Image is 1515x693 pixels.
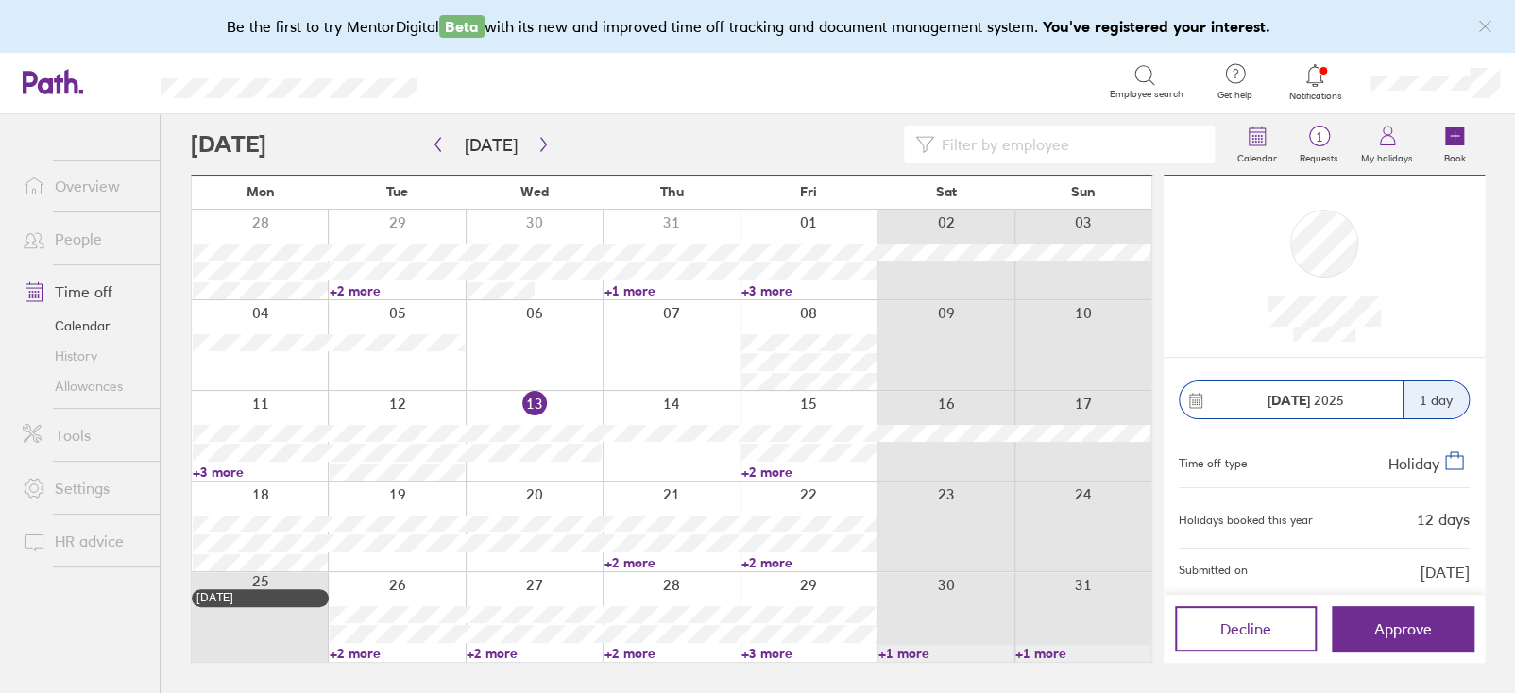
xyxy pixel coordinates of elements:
[8,167,160,205] a: Overview
[8,220,160,258] a: People
[330,645,465,662] a: +2 more
[1220,620,1271,637] span: Decline
[1424,114,1485,175] a: Book
[1179,514,1313,527] div: Holidays booked this year
[1288,129,1350,144] span: 1
[1179,564,1248,581] span: Submitted on
[741,464,877,481] a: +2 more
[1374,620,1432,637] span: Approve
[1226,114,1288,175] a: Calendar
[1285,62,1346,102] a: Notifications
[878,645,1013,662] a: +1 more
[193,464,328,481] a: +3 more
[520,184,549,199] span: Wed
[247,184,275,199] span: Mon
[1288,147,1350,164] label: Requests
[1175,606,1317,651] button: Decline
[604,645,739,662] a: +2 more
[1285,91,1346,102] span: Notifications
[330,282,465,299] a: +2 more
[935,184,956,199] span: Sat
[8,469,160,507] a: Settings
[1226,147,1288,164] label: Calendar
[468,73,516,90] div: Search
[1268,393,1344,408] span: 2025
[604,554,739,571] a: +2 more
[8,341,160,371] a: History
[450,129,533,161] button: [DATE]
[8,311,160,341] a: Calendar
[8,273,160,311] a: Time off
[1204,90,1266,101] span: Get help
[1350,147,1424,164] label: My holidays
[1288,114,1350,175] a: 1Requests
[741,645,877,662] a: +3 more
[1110,89,1183,100] span: Employee search
[800,184,817,199] span: Fri
[1421,564,1470,581] span: [DATE]
[8,371,160,401] a: Allowances
[196,591,324,604] div: [DATE]
[1433,147,1477,164] label: Book
[1403,381,1469,418] div: 1 day
[1070,184,1095,199] span: Sun
[1350,114,1424,175] a: My holidays
[659,184,683,199] span: Thu
[1332,606,1473,651] button: Approve
[1417,511,1470,528] div: 12 days
[1179,449,1247,472] div: Time off type
[467,645,602,662] a: +2 more
[227,15,1289,38] div: Be the first to try MentorDigital with its new and improved time off tracking and document manage...
[741,282,877,299] a: +3 more
[439,15,485,38] span: Beta
[1015,645,1150,662] a: +1 more
[741,554,877,571] a: +2 more
[604,282,739,299] a: +1 more
[1388,454,1439,473] span: Holiday
[8,522,160,560] a: HR advice
[1268,392,1310,409] strong: [DATE]
[934,127,1203,162] input: Filter by employee
[386,184,408,199] span: Tue
[1043,17,1270,36] b: You've registered your interest.
[8,416,160,454] a: Tools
